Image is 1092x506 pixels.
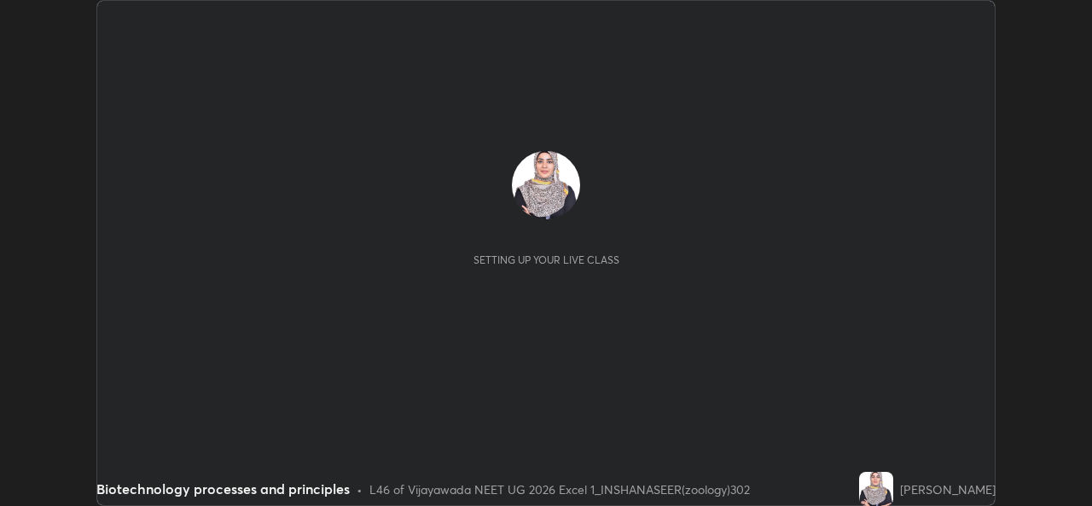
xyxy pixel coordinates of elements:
[473,253,619,266] div: Setting up your live class
[357,480,363,498] div: •
[369,480,750,498] div: L46 of Vijayawada NEET UG 2026 Excel 1_INSHANASEER(zoology)302
[512,151,580,219] img: 3c4f97c72e6748aabd04d9ef22bb8fc5.jpg
[859,472,893,506] img: 3c4f97c72e6748aabd04d9ef22bb8fc5.jpg
[96,479,350,499] div: Biotechnology processes and principles
[900,480,996,498] div: [PERSON_NAME]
